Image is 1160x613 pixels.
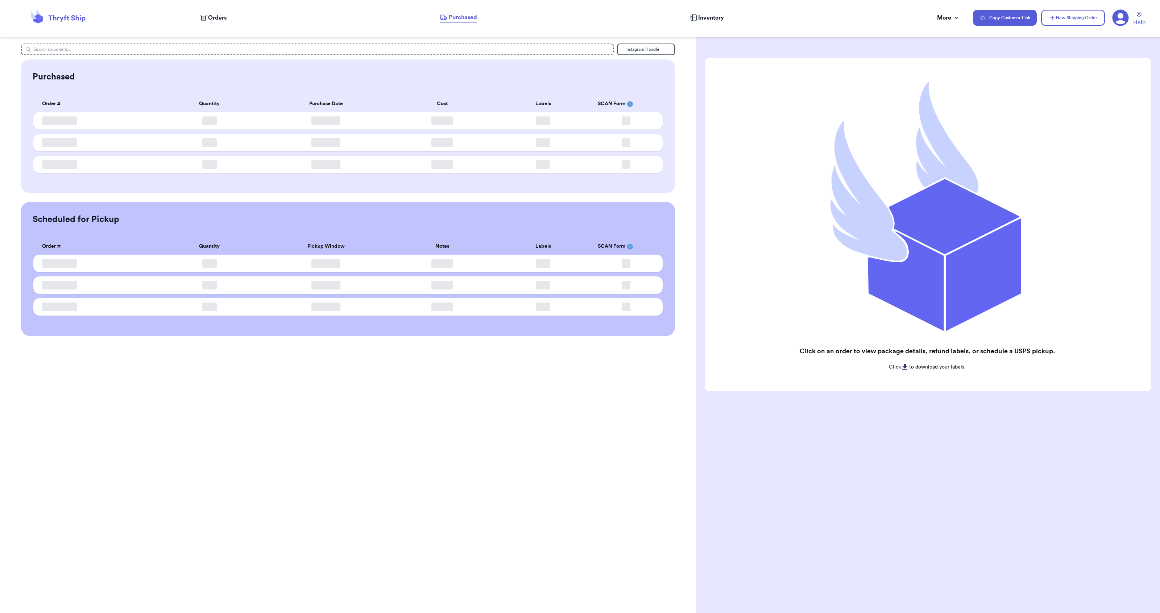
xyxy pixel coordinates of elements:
span: Instagram Handle [625,47,659,52]
th: Labels [493,96,593,112]
th: Purchase Date [260,96,392,112]
th: Notes [392,238,493,255]
button: Copy Customer Link [973,10,1037,26]
a: Purchased [440,13,477,22]
h2: Scheduled for Pickup [33,214,119,225]
h2: Purchased [33,71,75,83]
span: Help [1133,18,1145,27]
h2: Click on an order to view package details, refund labels, or schedule a USPS pickup. [797,346,1057,356]
div: More [937,13,960,22]
a: Orders [200,13,227,22]
a: Inventory [690,13,724,22]
th: Order # [33,238,159,255]
th: Pickup Window [260,238,392,255]
th: Quantity [159,238,260,255]
th: Cost [392,96,493,112]
button: Instagram Handle [617,44,675,55]
span: Purchased [449,13,477,22]
div: SCAN Form [598,100,654,108]
input: Search shipments... [21,44,614,55]
th: Quantity [159,96,260,112]
p: Click to download your labels. [797,363,1057,371]
span: Orders [208,13,227,22]
th: Order # [33,96,159,112]
span: Inventory [698,13,724,22]
a: Help [1133,12,1145,27]
div: SCAN Form [598,243,654,250]
button: New Shipping Order [1041,10,1105,26]
th: Labels [493,238,593,255]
